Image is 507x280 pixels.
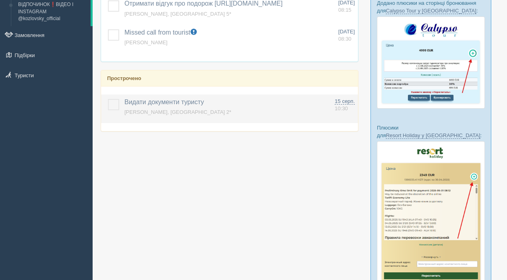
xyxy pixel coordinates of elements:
a: [PERSON_NAME] [124,39,168,45]
a: Calypso Tour у [GEOGRAPHIC_DATA] [386,8,476,14]
a: Видати документи туристу [124,99,204,105]
a: [PERSON_NAME], [GEOGRAPHIC_DATA] 5* [124,11,231,17]
a: Resort Holiday у [GEOGRAPHIC_DATA] [386,132,480,139]
a: [PERSON_NAME], [GEOGRAPHIC_DATA] 2* [124,109,231,115]
p: Плюсики для : [377,124,485,139]
span: [DATE] [338,29,355,35]
b: Прострочено [107,75,141,81]
span: 08:30 [338,36,352,42]
a: 15 серп. 10:30 [335,98,355,113]
img: calypso-tour-proposal-crm-for-travel-agency.jpg [377,16,485,109]
span: 08:15 [338,7,352,13]
span: 10:30 [335,105,348,111]
a: Missed call from tourist [124,29,197,36]
a: [DATE] 08:30 [338,28,355,43]
span: 15 серп. [335,98,355,105]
